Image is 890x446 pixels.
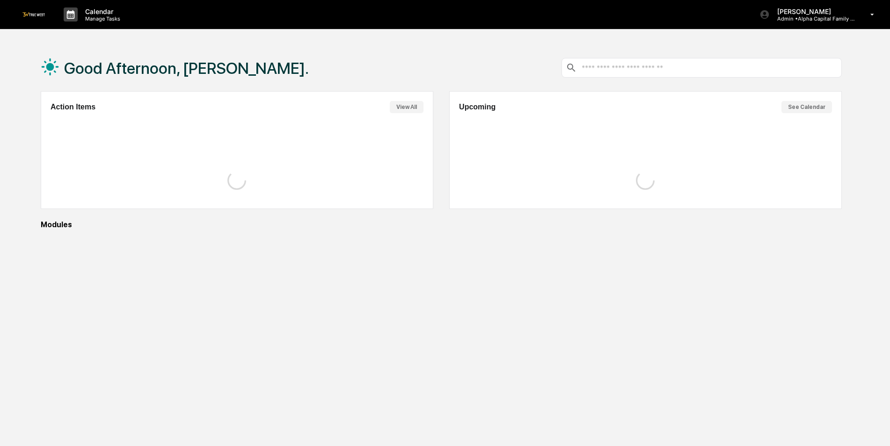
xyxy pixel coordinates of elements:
p: [PERSON_NAME] [770,7,857,15]
button: See Calendar [781,101,832,113]
h1: Good Afternoon, [PERSON_NAME]. [64,59,309,78]
p: Calendar [78,7,125,15]
img: logo [22,12,45,16]
p: Admin • Alpha Capital Family Office [770,15,857,22]
button: View All [390,101,423,113]
div: Modules [41,220,842,229]
p: Manage Tasks [78,15,125,22]
h2: Action Items [51,103,95,111]
h2: Upcoming [459,103,496,111]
